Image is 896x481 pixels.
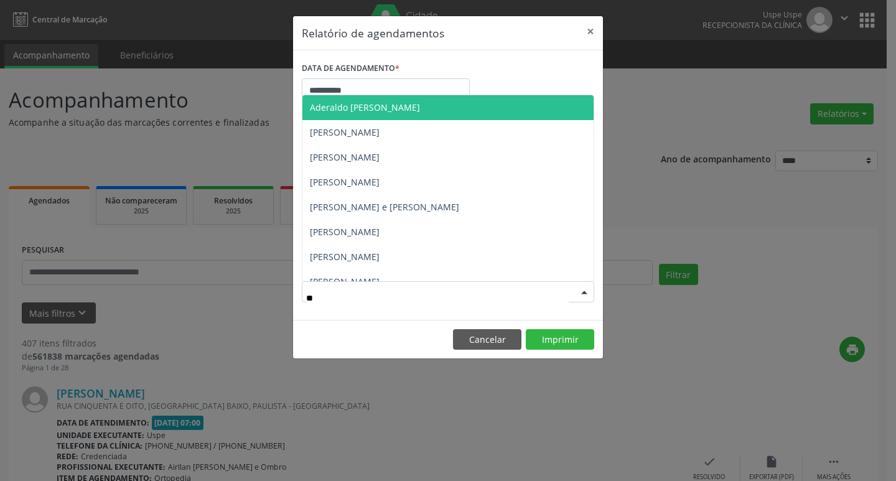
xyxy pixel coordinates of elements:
[310,201,459,213] span: [PERSON_NAME] e [PERSON_NAME]
[578,16,603,47] button: Close
[526,329,594,350] button: Imprimir
[453,329,521,350] button: Cancelar
[310,226,380,238] span: [PERSON_NAME]
[310,151,380,163] span: [PERSON_NAME]
[302,25,444,41] h5: Relatório de agendamentos
[310,251,380,263] span: [PERSON_NAME]
[310,126,380,138] span: [PERSON_NAME]
[310,101,420,113] span: Aderaldo [PERSON_NAME]
[310,176,380,188] span: [PERSON_NAME]
[310,276,380,287] span: [PERSON_NAME]
[302,59,399,78] label: DATA DE AGENDAMENTO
